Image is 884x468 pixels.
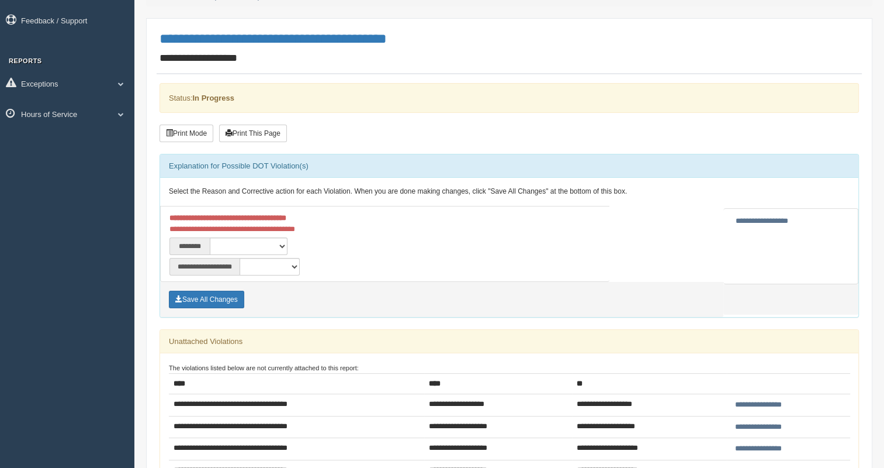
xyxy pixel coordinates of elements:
[169,364,359,371] small: The violations listed below are not currently attached to this report:
[192,94,234,102] strong: In Progress
[169,291,244,308] button: Save
[160,178,858,206] div: Select the Reason and Corrective action for each Violation. When you are done making changes, cli...
[219,125,287,142] button: Print This Page
[160,330,858,353] div: Unattached Violations
[160,154,858,178] div: Explanation for Possible DOT Violation(s)
[160,83,859,113] div: Status:
[160,125,213,142] button: Print Mode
